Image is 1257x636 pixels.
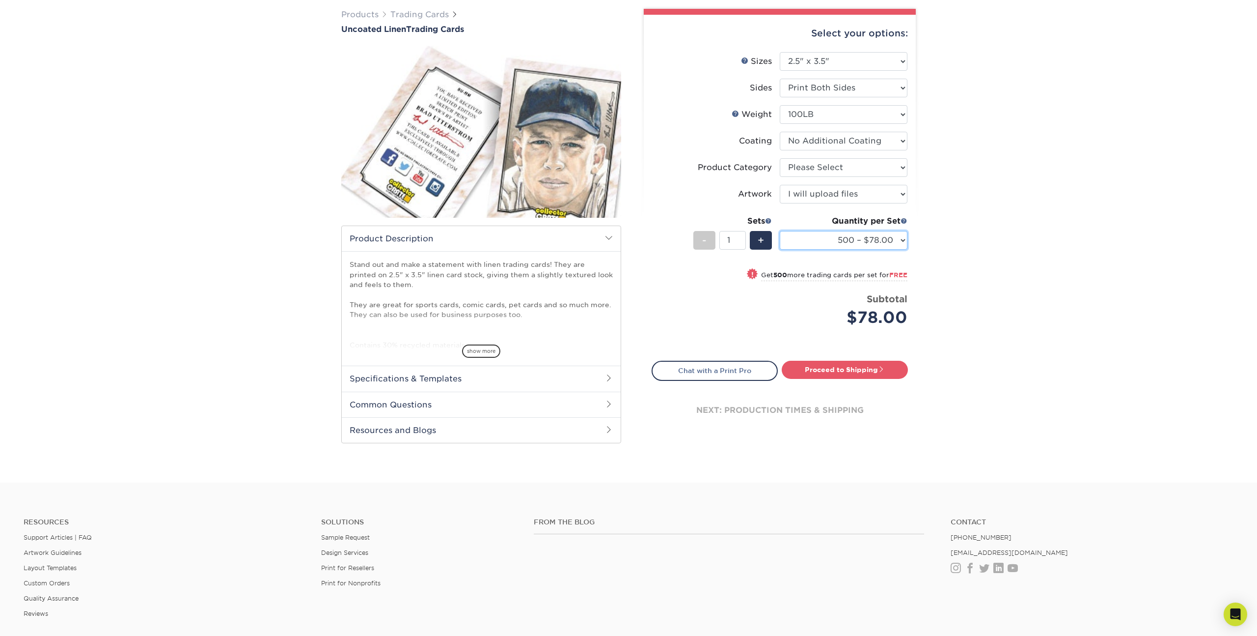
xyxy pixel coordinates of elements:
a: Chat with a Print Pro [652,361,778,380]
a: [PHONE_NUMBER] [951,534,1011,541]
a: Artwork Guidelines [24,549,82,556]
div: next: production times & shipping [652,381,908,440]
h2: Specifications & Templates [342,366,621,391]
a: Custom Orders [24,579,70,587]
img: Uncoated Linen 01 [341,35,621,229]
strong: 500 [773,271,787,279]
span: - [702,233,707,248]
span: show more [462,345,500,358]
h1: Trading Cards [341,25,621,34]
div: Sizes [741,56,772,67]
a: Quality Assurance [24,595,79,602]
div: Open Intercom Messenger [1224,603,1247,626]
div: Weight [732,109,772,120]
a: Products [341,10,379,19]
a: Print for Nonprofits [321,579,381,587]
span: Uncoated Linen [341,25,406,34]
h2: Product Description [342,226,621,251]
div: $78.00 [787,306,907,329]
a: Sample Request [321,534,370,541]
h4: From the Blog [534,518,924,526]
span: + [758,233,764,248]
div: Product Category [698,162,772,173]
div: Artwork [738,188,772,200]
p: Stand out and make a statement with linen trading cards! They are printed on 2.5" x 3.5" linen ca... [350,260,613,380]
a: Proceed to Shipping [782,361,908,378]
h4: Resources [24,518,306,526]
a: Uncoated LinenTrading Cards [341,25,621,34]
a: Trading Cards [390,10,449,19]
span: ! [751,269,754,280]
a: Contact [951,518,1233,526]
strong: Subtotal [867,293,907,304]
div: Select your options: [652,15,908,52]
div: Coating [739,135,772,147]
a: Support Articles | FAQ [24,534,92,541]
div: Sides [750,82,772,94]
a: Print for Resellers [321,564,374,572]
div: Sets [693,215,772,227]
h4: Solutions [321,518,519,526]
a: Design Services [321,549,368,556]
h2: Resources and Blogs [342,417,621,443]
h2: Common Questions [342,392,621,417]
small: Get more trading cards per set for [761,271,907,281]
a: [EMAIL_ADDRESS][DOMAIN_NAME] [951,549,1068,556]
a: Layout Templates [24,564,77,572]
span: FREE [889,271,907,279]
div: Quantity per Set [780,215,907,227]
